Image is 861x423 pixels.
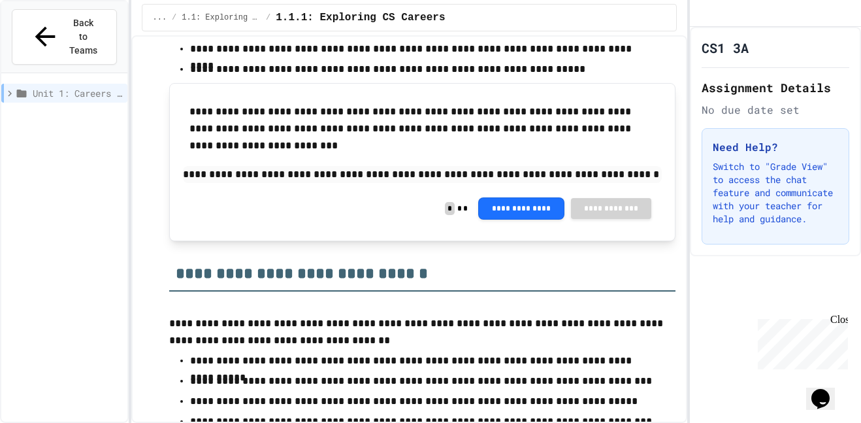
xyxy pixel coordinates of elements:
[702,39,749,57] h1: CS1 3A
[806,371,848,410] iframe: chat widget
[172,12,176,23] span: /
[713,160,838,226] p: Switch to "Grade View" to access the chat feature and communicate with your teacher for help and ...
[153,12,167,23] span: ...
[276,10,445,25] span: 1.1.1: Exploring CS Careers
[266,12,270,23] span: /
[5,5,90,83] div: Chat with us now!Close
[33,86,122,100] span: Unit 1: Careers & Professionalism
[68,16,99,58] span: Back to Teams
[702,102,849,118] div: No due date set
[753,314,848,369] iframe: chat widget
[182,12,261,23] span: 1.1: Exploring CS Careers
[702,78,849,97] h2: Assignment Details
[713,139,838,155] h3: Need Help?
